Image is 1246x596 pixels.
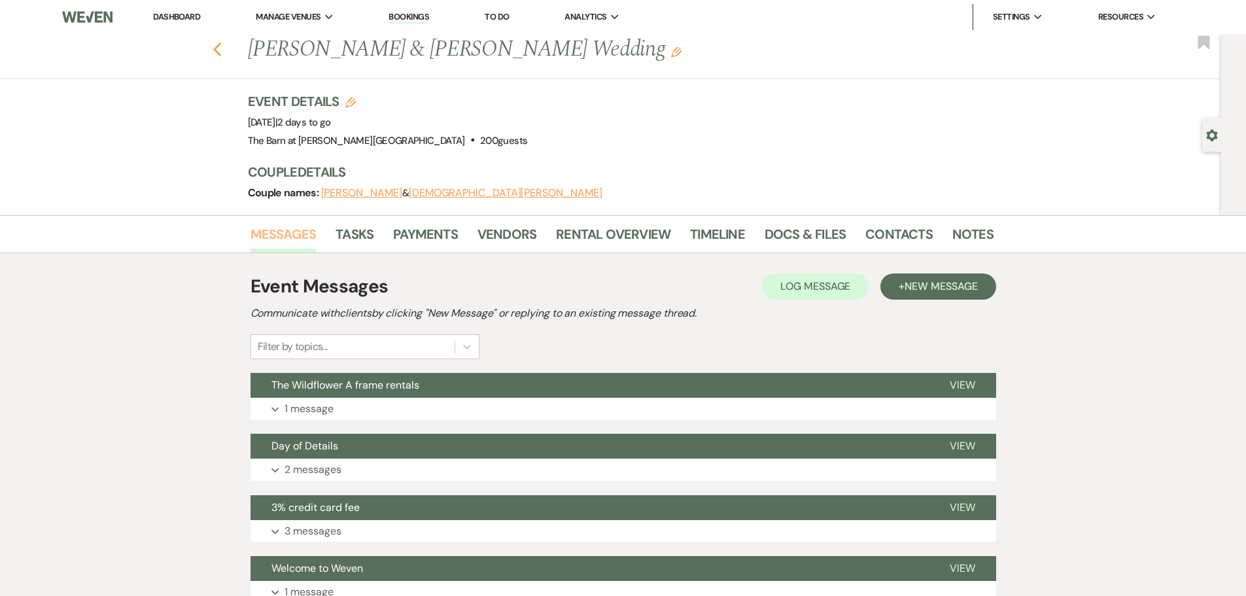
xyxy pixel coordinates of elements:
[765,224,846,253] a: Docs & Files
[251,495,929,520] button: 3% credit card fee
[1098,10,1143,24] span: Resources
[485,11,509,22] a: To Do
[248,116,331,129] span: [DATE]
[277,116,330,129] span: 2 days to go
[153,11,200,22] a: Dashboard
[993,10,1030,24] span: Settings
[256,10,320,24] span: Manage Venues
[248,92,528,111] h3: Event Details
[251,306,996,321] h2: Communicate with clients by clicking "New Message" or replying to an existing message thread.
[556,224,670,253] a: Rental Overview
[671,46,682,58] button: Edit
[336,224,373,253] a: Tasks
[285,461,341,478] p: 2 messages
[271,561,363,575] span: Welcome to Weven
[952,224,994,253] a: Notes
[477,224,536,253] a: Vendors
[251,434,929,459] button: Day of Details
[321,188,402,198] button: [PERSON_NAME]
[780,279,850,293] span: Log Message
[248,134,465,147] span: The Barn at [PERSON_NAME][GEOGRAPHIC_DATA]
[251,224,317,253] a: Messages
[929,373,996,398] button: View
[409,188,602,198] button: [DEMOGRAPHIC_DATA][PERSON_NAME]
[251,273,389,300] h1: Event Messages
[905,279,977,293] span: New Message
[251,459,996,481] button: 2 messages
[929,556,996,581] button: View
[258,339,328,355] div: Filter by topics...
[389,11,429,24] a: Bookings
[950,439,975,453] span: View
[929,495,996,520] button: View
[248,186,321,200] span: Couple names:
[248,163,980,181] h3: Couple Details
[950,561,975,575] span: View
[865,224,933,253] a: Contacts
[1206,128,1218,141] button: Open lead details
[950,500,975,514] span: View
[251,520,996,542] button: 3 messages
[275,116,331,129] span: |
[690,224,745,253] a: Timeline
[271,500,360,514] span: 3% credit card fee
[762,273,869,300] button: Log Message
[880,273,995,300] button: +New Message
[285,400,334,417] p: 1 message
[271,378,419,392] span: The Wildflower A frame rentals
[62,3,112,31] img: Weven Logo
[564,10,606,24] span: Analytics
[321,186,602,200] span: &
[393,224,458,253] a: Payments
[251,556,929,581] button: Welcome to Weven
[929,434,996,459] button: View
[480,134,527,147] span: 200 guests
[271,439,338,453] span: Day of Details
[251,373,929,398] button: The Wildflower A frame rentals
[251,398,996,420] button: 1 message
[248,34,834,65] h1: [PERSON_NAME] & [PERSON_NAME] Wedding
[950,378,975,392] span: View
[285,523,341,540] p: 3 messages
